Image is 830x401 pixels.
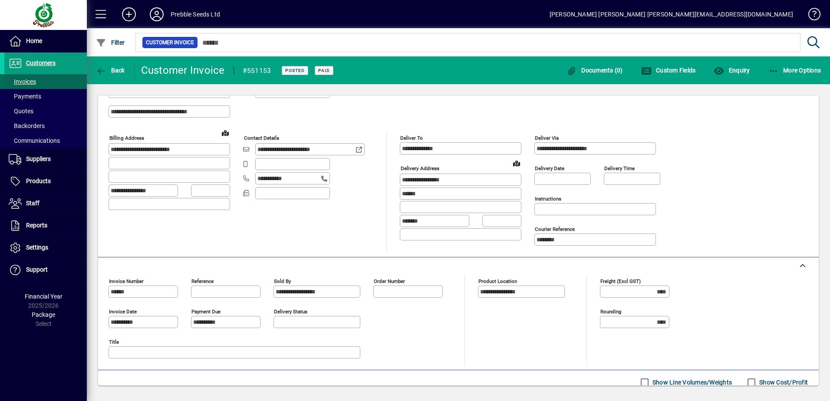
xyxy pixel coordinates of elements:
[146,38,194,47] span: Customer Invoice
[191,278,214,284] mat-label: Reference
[651,378,732,387] label: Show Line Volumes/Weights
[711,62,752,78] button: Enquiry
[535,226,575,232] mat-label: Courier Reference
[758,378,808,387] label: Show Cost/Profit
[26,59,56,66] span: Customers
[274,278,291,284] mat-label: Sold by
[374,278,405,284] mat-label: Order number
[4,148,87,170] a: Suppliers
[600,309,621,315] mat-label: Rounding
[94,62,127,78] button: Back
[87,62,135,78] app-page-header-button: Back
[714,67,750,74] span: Enquiry
[567,67,623,74] span: Documents (0)
[109,309,137,315] mat-label: Invoice date
[768,67,821,74] span: More Options
[400,135,423,141] mat-label: Deliver To
[9,122,45,129] span: Backorders
[25,293,63,300] span: Financial Year
[171,7,220,21] div: Prebble Seeds Ltd
[318,68,330,73] span: Paid
[191,309,221,315] mat-label: Payment due
[141,63,225,77] div: Customer Invoice
[4,193,87,214] a: Staff
[639,62,698,78] button: Custom Fields
[26,244,48,251] span: Settings
[564,62,625,78] button: Documents (0)
[96,67,125,74] span: Back
[4,259,87,281] a: Support
[26,177,51,184] span: Products
[4,171,87,192] a: Products
[4,118,87,133] a: Backorders
[9,93,41,100] span: Payments
[4,237,87,259] a: Settings
[109,278,144,284] mat-label: Invoice number
[32,311,55,318] span: Package
[94,35,127,50] button: Filter
[535,135,559,141] mat-label: Deliver via
[115,7,143,22] button: Add
[604,165,635,171] mat-label: Delivery time
[4,74,87,89] a: Invoices
[478,278,517,284] mat-label: Product location
[218,126,232,140] a: View on map
[802,2,819,30] a: Knowledge Base
[4,104,87,118] a: Quotes
[9,108,33,115] span: Quotes
[26,266,48,273] span: Support
[4,215,87,237] a: Reports
[143,7,171,22] button: Profile
[600,278,641,284] mat-label: Freight (excl GST)
[4,30,87,52] a: Home
[285,68,305,73] span: Posted
[26,200,40,207] span: Staff
[26,155,51,162] span: Suppliers
[26,222,47,229] span: Reports
[550,7,793,21] div: [PERSON_NAME] [PERSON_NAME] [PERSON_NAME][EMAIL_ADDRESS][DOMAIN_NAME]
[535,196,561,202] mat-label: Instructions
[26,37,42,44] span: Home
[4,89,87,104] a: Payments
[9,78,36,85] span: Invoices
[109,339,119,345] mat-label: Title
[4,133,87,148] a: Communications
[9,137,60,144] span: Communications
[535,165,564,171] mat-label: Delivery date
[766,62,823,78] button: More Options
[96,39,125,46] span: Filter
[274,309,307,315] mat-label: Delivery status
[510,156,524,170] a: View on map
[641,67,696,74] span: Custom Fields
[243,64,271,78] div: #551153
